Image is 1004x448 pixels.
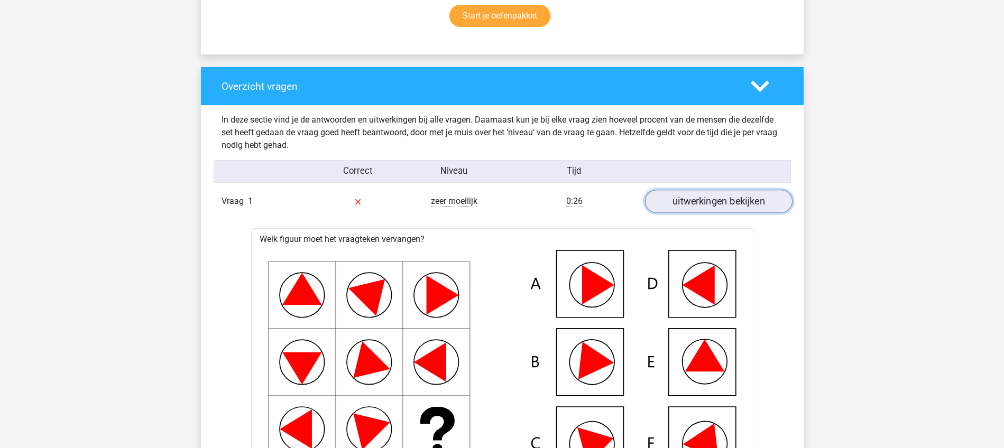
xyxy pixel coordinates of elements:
[310,165,406,178] div: Correct
[222,195,248,208] span: Vraag
[502,165,646,178] div: Tijd
[449,5,550,27] a: Start je oefenpakket
[222,80,735,92] h4: Overzicht vragen
[644,190,792,213] a: uitwerkingen bekijken
[248,196,253,206] span: 1
[214,114,791,152] div: In deze sectie vind je de antwoorden en uitwerkingen bij alle vragen. Daarnaast kun je bij elke v...
[431,196,477,207] span: zeer moeilijk
[566,196,583,207] span: 0:26
[406,165,502,178] div: Niveau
